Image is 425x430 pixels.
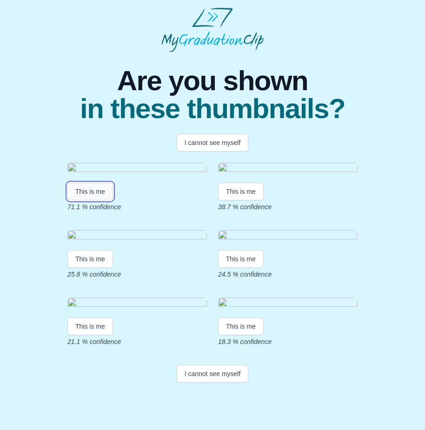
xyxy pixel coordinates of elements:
img: 6e4c7ac9d5de32c87aa5122bca16080b15dd1532.gif [218,298,358,310]
img: e131f72473e8cf8f1a8c47d1a26a7332015113b3.gif [67,163,207,175]
button: This is me [218,250,264,268]
button: I cannot see myself [177,134,249,152]
p: 18.3 % confidence [218,337,358,346]
p: 38.7 % confidence [218,202,358,212]
button: This is me [218,183,264,200]
p: 24.5 % confidence [218,270,358,279]
img: 62c193b29d87111d25970699c18aeb7531663d3d.gif [218,163,358,175]
img: MyGraduationClip [161,7,264,52]
span: in these thumbnails? [80,95,345,123]
p: 71.1 % confidence [67,202,207,212]
img: 92ba69cf55cd786e5a77dd8dbe24de8010543942.gif [67,230,207,243]
img: e5dd35dd4014e4cca5ba964c89e5bf9fb3055868.gif [67,298,207,310]
button: I cannot see myself [177,365,249,383]
p: 25.8 % confidence [67,270,207,279]
button: This is me [67,183,113,200]
button: This is me [67,318,113,335]
img: 1c33b5d1254213d5acb27611fa2234ec28ec730b.gif [218,230,358,243]
button: This is me [67,250,113,268]
span: Are you shown [80,67,345,95]
button: This is me [218,318,264,335]
p: 21.1 % confidence [67,337,207,346]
